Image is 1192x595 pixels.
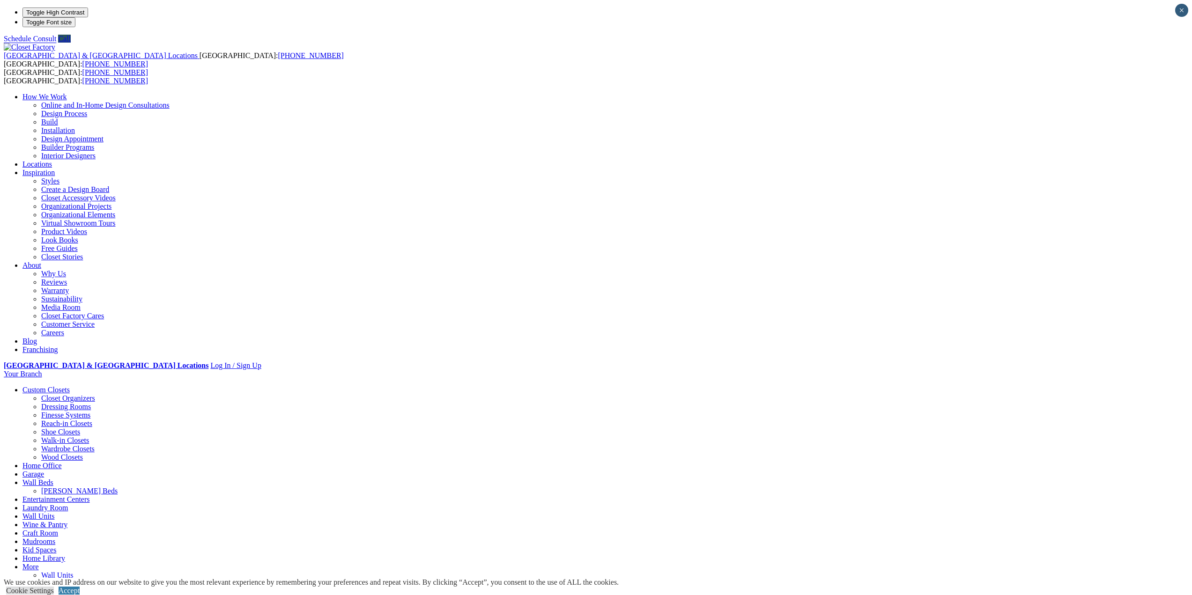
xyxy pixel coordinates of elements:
[41,270,66,278] a: Why Us
[41,101,170,109] a: Online and In-Home Design Consultations
[22,470,44,478] a: Garage
[58,35,71,43] a: Call
[22,17,75,27] button: Toggle Font size
[41,244,78,252] a: Free Guides
[82,68,148,76] a: [PHONE_NUMBER]
[22,261,41,269] a: About
[41,312,104,320] a: Closet Factory Cares
[22,93,67,101] a: How We Work
[41,303,81,311] a: Media Room
[22,563,39,571] a: More menu text will display only on big screen
[4,370,42,378] a: Your Branch
[22,462,62,470] a: Home Office
[22,537,55,545] a: Mudrooms
[6,587,54,595] a: Cookie Settings
[41,228,87,235] a: Product Videos
[22,495,90,503] a: Entertainment Centers
[1175,4,1188,17] button: Close
[41,126,75,134] a: Installation
[4,43,55,51] img: Closet Factory
[41,185,109,193] a: Create a Design Board
[22,160,52,168] a: Locations
[22,7,88,17] button: Toggle High Contrast
[41,571,73,579] a: Wall Units
[22,512,54,520] a: Wall Units
[41,445,95,453] a: Wardrobe Closets
[4,51,198,59] span: [GEOGRAPHIC_DATA] & [GEOGRAPHIC_DATA] Locations
[41,194,116,202] a: Closet Accessory Videos
[26,9,84,16] span: Toggle High Contrast
[82,77,148,85] a: [PHONE_NUMBER]
[210,361,261,369] a: Log In / Sign Up
[22,521,67,529] a: Wine & Pantry
[4,68,148,85] span: [GEOGRAPHIC_DATA]: [GEOGRAPHIC_DATA]:
[41,211,115,219] a: Organizational Elements
[41,236,78,244] a: Look Books
[41,177,59,185] a: Styles
[22,386,70,394] a: Custom Closets
[41,436,89,444] a: Walk-in Closets
[22,478,53,486] a: Wall Beds
[41,278,67,286] a: Reviews
[41,403,91,411] a: Dressing Rooms
[4,51,200,59] a: [GEOGRAPHIC_DATA] & [GEOGRAPHIC_DATA] Locations
[26,19,72,26] span: Toggle Font size
[41,453,83,461] a: Wood Closets
[41,135,104,143] a: Design Appointment
[278,51,343,59] a: [PHONE_NUMBER]
[41,295,82,303] a: Sustainability
[22,529,58,537] a: Craft Room
[41,110,87,118] a: Design Process
[4,578,619,587] div: We use cookies and IP address on our website to give you the most relevant experience by remember...
[41,253,83,261] a: Closet Stories
[22,546,56,554] a: Kid Spaces
[41,143,94,151] a: Builder Programs
[59,587,80,595] a: Accept
[41,419,92,427] a: Reach-in Closets
[4,51,344,68] span: [GEOGRAPHIC_DATA]: [GEOGRAPHIC_DATA]:
[4,35,56,43] a: Schedule Consult
[22,337,37,345] a: Blog
[22,504,68,512] a: Laundry Room
[41,152,96,160] a: Interior Designers
[41,428,80,436] a: Shoe Closets
[41,329,64,337] a: Careers
[41,411,90,419] a: Finesse Systems
[22,345,58,353] a: Franchising
[41,320,95,328] a: Customer Service
[82,60,148,68] a: [PHONE_NUMBER]
[41,487,118,495] a: [PERSON_NAME] Beds
[22,169,55,176] a: Inspiration
[22,554,65,562] a: Home Library
[41,394,95,402] a: Closet Organizers
[41,219,116,227] a: Virtual Showroom Tours
[4,361,208,369] a: [GEOGRAPHIC_DATA] & [GEOGRAPHIC_DATA] Locations
[41,202,111,210] a: Organizational Projects
[41,286,69,294] a: Warranty
[41,118,58,126] a: Build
